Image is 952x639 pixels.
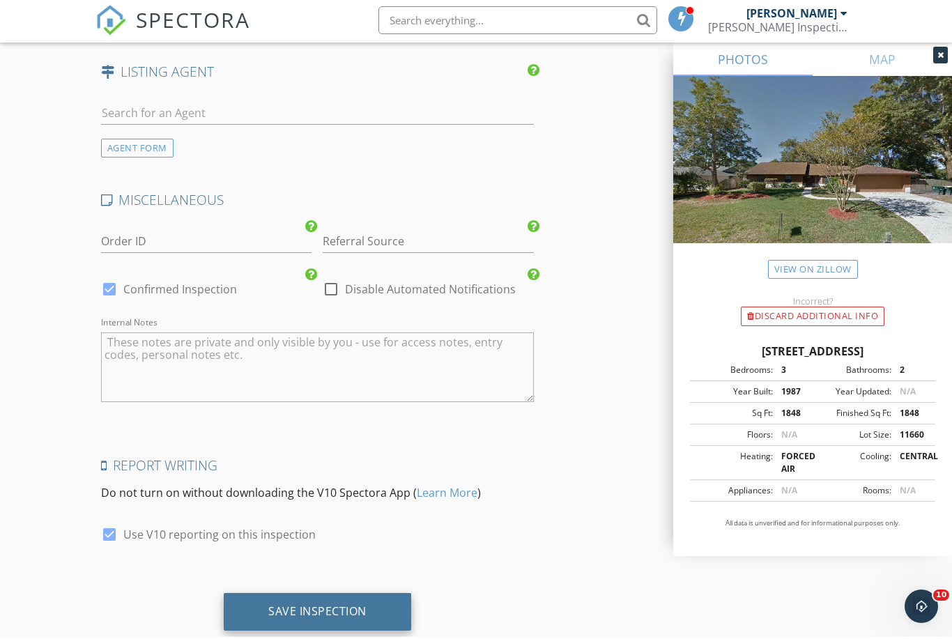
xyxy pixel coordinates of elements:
h4: LISTING AGENT [101,65,534,83]
iframe: Intercom live chat [905,592,938,625]
label: Use V10 reporting on this inspection [123,530,316,544]
div: FORCED AIR [773,452,813,477]
a: View on Zillow [768,262,858,281]
div: 3 [773,366,813,378]
label: Confirmed Inspection [123,284,237,298]
img: streetview [673,78,952,279]
h4: MISCELLANEOUS [101,193,534,211]
span: N/A [781,431,797,442]
span: N/A [900,486,916,498]
div: CENTRAL [891,452,931,477]
input: Search everything... [378,8,657,36]
div: 1848 [891,409,931,422]
label: Disable Automated Notifications [345,284,516,298]
a: SPECTORA [95,19,250,48]
div: Year Updated: [813,387,891,400]
div: Bedrooms: [694,366,773,378]
div: Bathrooms: [813,366,891,378]
div: Year Built: [694,387,773,400]
textarea: Internal Notes [101,334,534,404]
h4: Report Writing [101,459,534,477]
div: [STREET_ADDRESS] [690,345,935,362]
span: SPECTORA [136,7,250,36]
a: MAP [813,45,952,78]
div: 11660 [891,431,931,443]
div: Appliances: [694,486,773,499]
div: Heating: [694,452,773,477]
div: AGENT FORM [101,141,174,160]
span: N/A [900,387,916,399]
div: Finished Sq Ft: [813,409,891,422]
div: Floors: [694,431,773,443]
div: Incorrect? [673,298,952,309]
a: Learn More [417,487,477,502]
div: 1987 [773,387,813,400]
span: 10 [933,592,949,603]
a: PHOTOS [673,45,813,78]
div: Cooling: [813,452,891,477]
div: 1848 [773,409,813,422]
div: 2 [891,366,931,378]
div: Discard Additional info [741,309,884,328]
p: All data is unverified and for informational purposes only. [690,521,935,530]
div: [PERSON_NAME] [746,8,837,22]
input: Referral Source [323,232,534,255]
p: Do not turn on without downloading the V10 Spectora App ( ) [101,486,534,503]
input: Search for an Agent [101,104,534,127]
span: N/A [781,486,797,498]
div: Sq Ft: [694,409,773,422]
div: Save Inspection [268,606,367,620]
img: The Best Home Inspection Software - Spectora [95,7,126,38]
div: Lot Size: [813,431,891,443]
div: Rooms: [813,486,891,499]
div: Kelly Inspections LLC [708,22,847,36]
